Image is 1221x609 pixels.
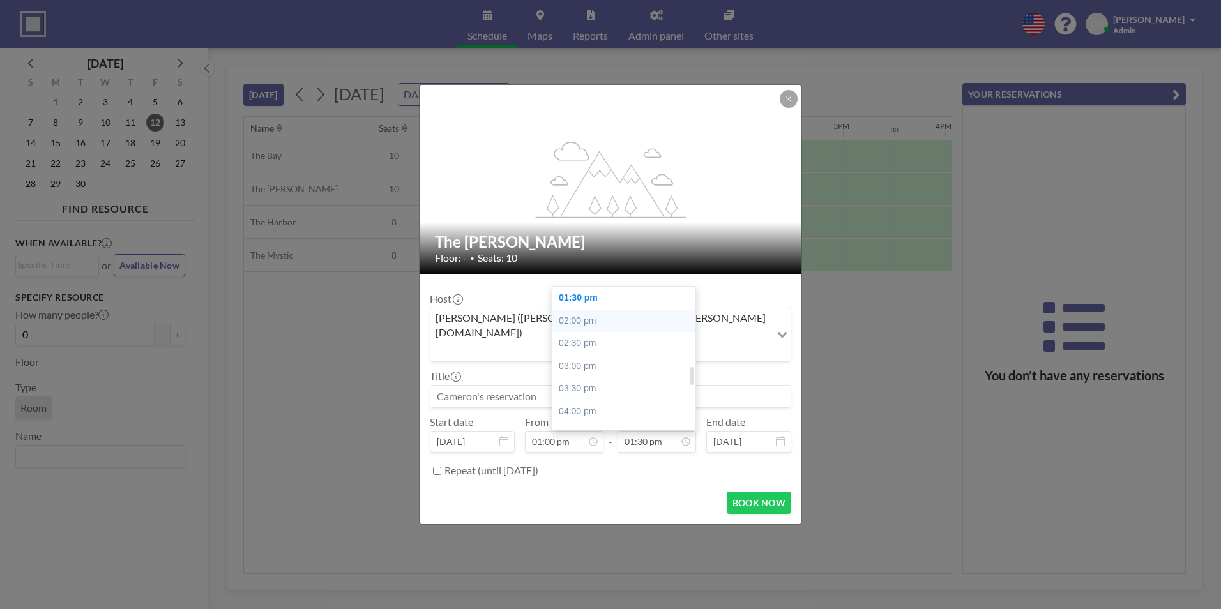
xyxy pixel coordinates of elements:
label: Host [430,292,462,305]
div: 02:00 pm [552,310,702,333]
input: Search for option [432,342,770,359]
label: End date [706,416,745,428]
h2: The [PERSON_NAME] [435,232,787,252]
input: Cameron's reservation [430,386,791,407]
span: - [609,420,612,448]
div: Search for option [430,308,791,361]
span: Floor: - [435,252,467,264]
div: 04:00 pm [552,400,702,423]
label: Title [430,370,460,382]
span: [PERSON_NAME] ([PERSON_NAME][EMAIL_ADDRESS][PERSON_NAME][DOMAIN_NAME]) [433,311,768,340]
div: 03:30 pm [552,377,702,400]
div: 02:30 pm [552,332,702,355]
div: 03:00 pm [552,355,702,378]
div: 04:30 pm [552,423,702,446]
button: BOOK NOW [727,492,791,514]
label: From [525,416,549,428]
label: Start date [430,416,473,428]
div: 01:30 pm [552,287,702,310]
span: Seats: 10 [478,252,517,264]
label: Repeat (until [DATE]) [444,464,538,477]
g: flex-grow: 1.2; [536,140,686,217]
span: • [470,253,474,263]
